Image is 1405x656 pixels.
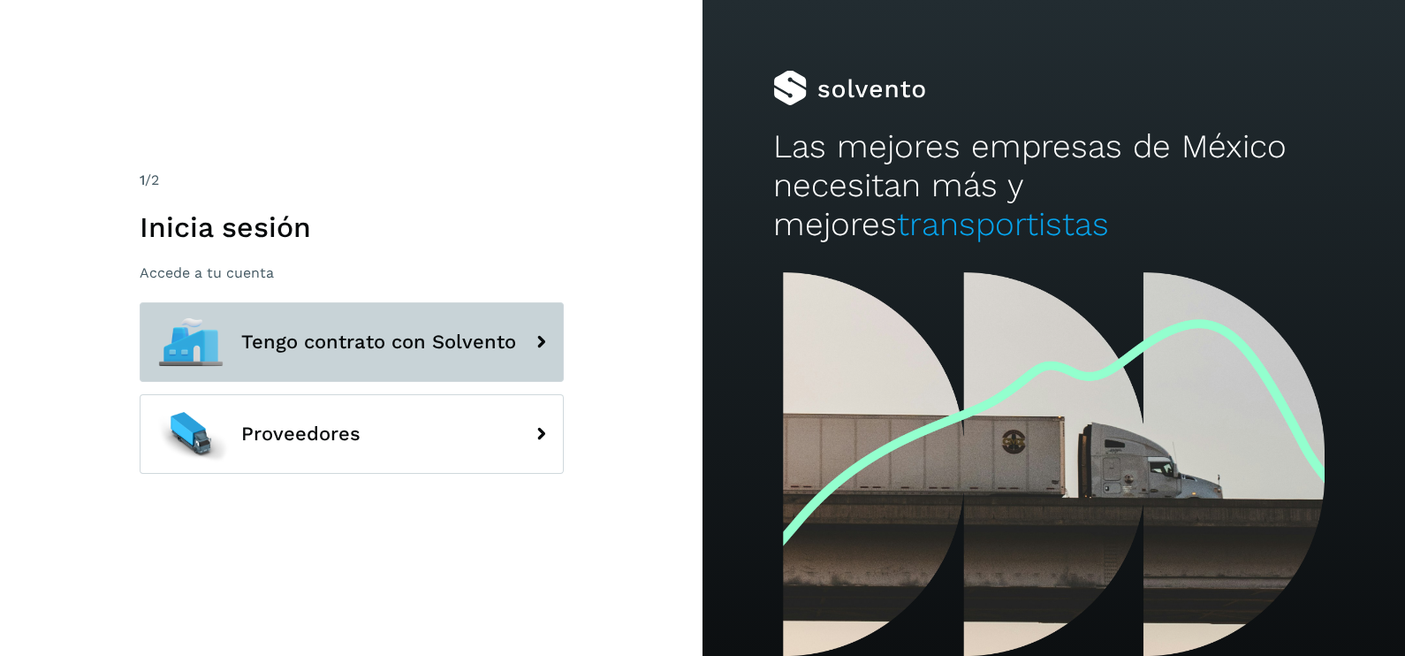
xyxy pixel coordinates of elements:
span: transportistas [897,205,1109,243]
span: 1 [140,172,145,188]
button: Tengo contrato con Solvento [140,302,564,382]
span: Proveedores [241,423,361,445]
button: Proveedores [140,394,564,474]
div: /2 [140,170,564,191]
h1: Inicia sesión [140,210,564,244]
span: Tengo contrato con Solvento [241,332,516,353]
h2: Las mejores empresas de México necesitan más y mejores [773,127,1335,245]
p: Accede a tu cuenta [140,264,564,281]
